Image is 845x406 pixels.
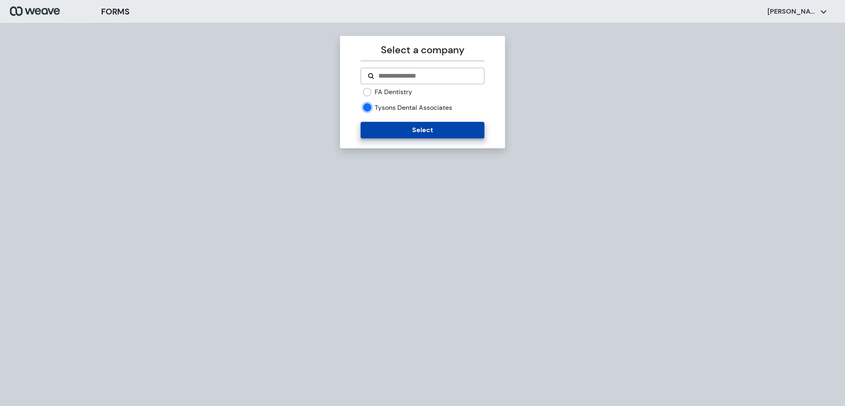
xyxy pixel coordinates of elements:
[767,7,817,16] p: [PERSON_NAME]
[375,103,452,112] label: Tysons Dental Associates
[361,122,484,138] button: Select
[361,43,484,57] p: Select a company
[378,71,477,81] input: Search
[375,88,412,97] label: FA Dentistry
[101,5,130,18] h3: FORMS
